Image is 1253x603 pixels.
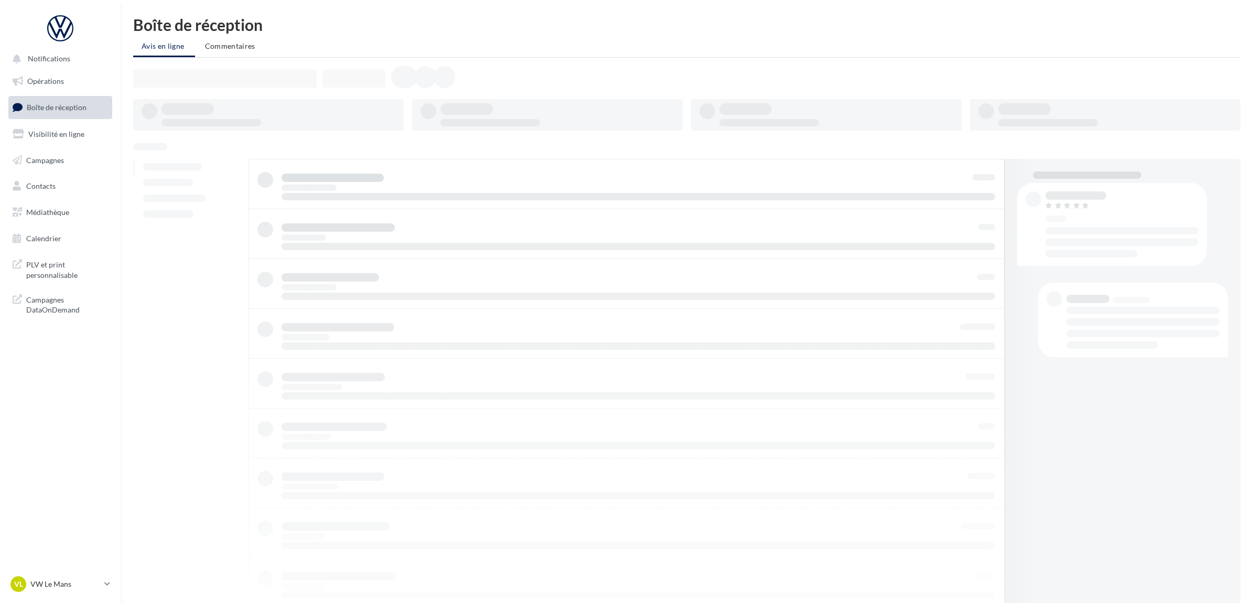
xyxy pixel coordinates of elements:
a: Campagnes [6,149,114,171]
span: Calendrier [26,234,61,243]
span: Visibilité en ligne [28,130,84,138]
div: Boîte de réception [133,17,1240,33]
a: Contacts [6,175,114,197]
a: VL VW Le Mans [8,574,112,594]
a: PLV et print personnalisable [6,253,114,284]
a: Opérations [6,70,114,92]
span: Notifications [28,55,70,63]
span: Boîte de réception [27,103,87,112]
span: Médiathèque [26,208,69,217]
span: VL [14,579,23,589]
p: VW Le Mans [30,579,100,589]
a: Médiathèque [6,201,114,223]
span: PLV et print personnalisable [26,257,108,280]
span: Campagnes DataOnDemand [26,293,108,315]
a: Boîte de réception [6,96,114,119]
span: Commentaires [205,41,255,50]
a: Calendrier [6,228,114,250]
span: Contacts [26,181,56,190]
a: Visibilité en ligne [6,123,114,145]
span: Opérations [27,77,64,85]
a: Campagnes DataOnDemand [6,288,114,319]
span: Campagnes [26,155,64,164]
